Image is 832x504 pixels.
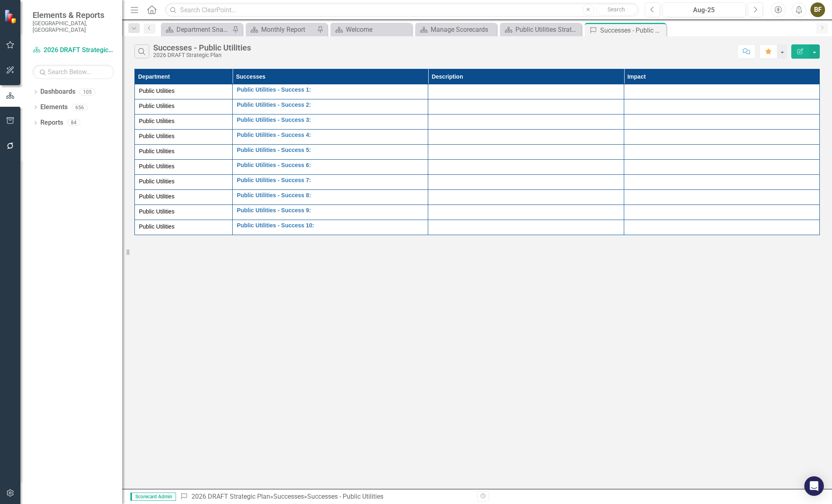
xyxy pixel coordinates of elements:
[135,190,233,205] td: Double-Click to Edit
[33,10,114,20] span: Elements & Reports
[624,145,819,160] td: Double-Click to Edit
[153,52,251,58] div: 2026 DRAFT Strategic Plan
[33,20,114,33] small: [GEOGRAPHIC_DATA], [GEOGRAPHIC_DATA]
[810,2,825,17] button: BF
[332,24,410,35] a: Welcome
[600,25,664,35] div: Successes - Public Utilities
[596,4,637,15] button: Search
[33,65,114,79] input: Search Below...
[237,117,424,123] a: Public Utilities - Success 3:
[804,476,824,496] div: Open Intercom Messenger
[139,208,174,215] span: Public Utilities
[233,99,428,114] td: Double-Click to Edit Right Click for Context Menu
[261,24,315,35] div: Monthly Report
[237,132,424,138] a: Public Utilities - Success 4:
[233,145,428,160] td: Double-Click to Edit Right Click for Context Menu
[624,84,819,99] td: Double-Click to Edit
[428,220,624,235] td: Double-Click to Edit
[135,220,233,235] td: Double-Click to Edit
[139,103,174,109] span: Public Utilities
[346,24,410,35] div: Welcome
[428,84,624,99] td: Double-Click to Edit
[233,175,428,190] td: Double-Click to Edit Right Click for Context Menu
[33,46,114,55] a: 2026 DRAFT Strategic Plan
[428,114,624,130] td: Double-Click to Edit
[663,2,746,17] button: Aug-25
[431,24,495,35] div: Manage Scorecards
[135,84,233,99] td: Double-Click to Edit
[624,130,819,145] td: Double-Click to Edit
[428,99,624,114] td: Double-Click to Edit
[233,84,428,99] td: Double-Click to Edit Right Click for Context Menu
[139,223,174,230] span: Public Utilities
[176,24,230,35] div: Department Snapshot
[502,24,579,35] a: Public Utilities Strategic Business Plan Home
[428,205,624,220] td: Double-Click to Edit
[607,6,625,13] span: Search
[135,130,233,145] td: Double-Click to Edit
[233,205,428,220] td: Double-Click to Edit Right Click for Context Menu
[153,43,251,52] div: Successes - Public Utilities
[135,99,233,114] td: Double-Click to Edit
[163,24,230,35] a: Department Snapshot
[307,493,383,500] div: Successes - Public Utilities
[233,190,428,205] td: Double-Click to Edit Right Click for Context Menu
[180,492,471,502] div: » »
[428,190,624,205] td: Double-Click to Edit
[237,147,424,153] a: Public Utilities - Success 5:
[428,145,624,160] td: Double-Click to Edit
[139,118,174,124] span: Public Utilities
[40,87,75,97] a: Dashboards
[139,178,174,185] span: Public Utilities
[135,160,233,175] td: Double-Click to Edit
[139,133,174,139] span: Public Utilities
[624,190,819,205] td: Double-Click to Edit
[139,193,174,200] span: Public Utilities
[67,119,80,126] div: 84
[130,493,176,501] span: Scorecard Admin
[428,130,624,145] td: Double-Click to Edit
[233,220,428,235] td: Double-Click to Edit Right Click for Context Menu
[428,175,624,190] td: Double-Click to Edit
[139,148,174,154] span: Public Utilities
[165,3,639,17] input: Search ClearPoint...
[428,160,624,175] td: Double-Click to Edit
[665,5,743,15] div: Aug-25
[40,118,63,128] a: Reports
[139,163,174,169] span: Public Utilities
[233,130,428,145] td: Double-Click to Edit Right Click for Context Menu
[79,88,95,95] div: 105
[624,160,819,175] td: Double-Click to Edit
[139,88,174,94] span: Public Utilities
[237,162,424,168] a: Public Utilities - Success 6:
[237,102,424,108] a: Public Utilities - Success 2:
[515,24,579,35] div: Public Utilities Strategic Business Plan Home
[233,160,428,175] td: Double-Click to Edit Right Click for Context Menu
[237,222,424,229] a: Public Utilities - Success 10:
[237,192,424,198] a: Public Utilities - Success 8:
[237,87,424,93] a: Public Utilities - Success 1:
[624,220,819,235] td: Double-Click to Edit
[237,177,424,183] a: Public Utilities - Success 7:
[135,145,233,160] td: Double-Click to Edit
[135,205,233,220] td: Double-Click to Edit
[273,493,304,500] a: Successes
[624,114,819,130] td: Double-Click to Edit
[624,175,819,190] td: Double-Click to Edit
[417,24,495,35] a: Manage Scorecards
[248,24,315,35] a: Monthly Report
[40,103,68,112] a: Elements
[237,207,424,213] a: Public Utilities - Success 9:
[624,205,819,220] td: Double-Click to Edit
[233,114,428,130] td: Double-Click to Edit Right Click for Context Menu
[135,175,233,190] td: Double-Click to Edit
[72,104,88,111] div: 656
[624,99,819,114] td: Double-Click to Edit
[135,114,233,130] td: Double-Click to Edit
[4,9,18,24] img: ClearPoint Strategy
[191,493,270,500] a: 2026 DRAFT Strategic Plan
